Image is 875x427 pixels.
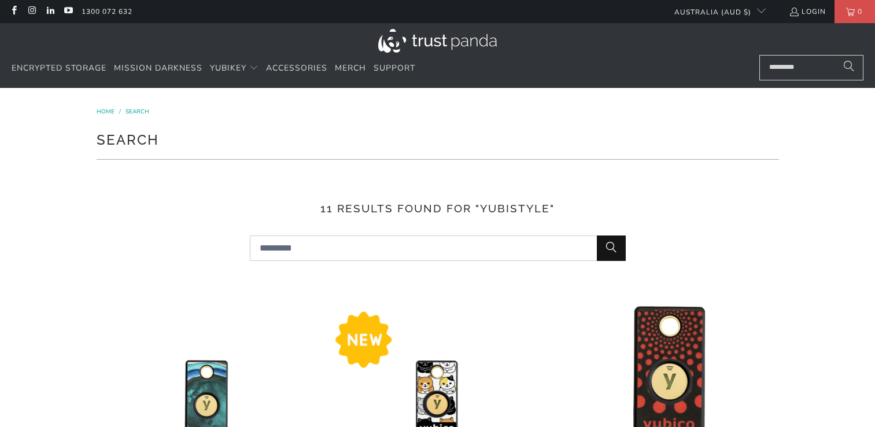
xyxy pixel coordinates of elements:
[114,55,202,82] a: Mission Darkness
[97,127,779,150] h1: Search
[789,5,826,18] a: Login
[374,55,415,82] a: Support
[759,55,863,80] input: Search...
[27,7,36,16] a: Trust Panda Australia on Instagram
[250,235,626,261] input: Search...
[210,62,246,73] span: YubiKey
[597,235,626,261] button: Search
[266,55,327,82] a: Accessories
[9,7,19,16] a: Trust Panda Australia on Facebook
[97,200,779,217] h3: 11 results found for "yubistyle"
[335,62,366,73] span: Merch
[119,108,121,116] span: /
[12,62,106,73] span: Encrypted Storage
[82,5,132,18] a: 1300 072 632
[335,55,366,82] a: Merch
[125,108,149,116] a: Search
[63,7,73,16] a: Trust Panda Australia on YouTube
[210,55,259,82] summary: YubiKey
[97,108,115,116] span: Home
[45,7,55,16] a: Trust Panda Australia on LinkedIn
[835,55,863,80] button: Search
[266,62,327,73] span: Accessories
[97,108,116,116] a: Home
[374,62,415,73] span: Support
[114,62,202,73] span: Mission Darkness
[12,55,415,82] nav: Translation missing: en.navigation.header.main_nav
[378,29,497,53] img: Trust Panda Australia
[12,55,106,82] a: Encrypted Storage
